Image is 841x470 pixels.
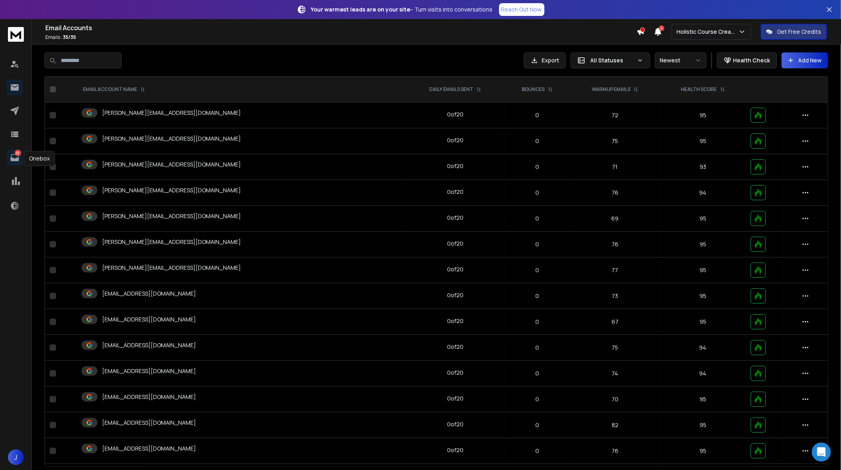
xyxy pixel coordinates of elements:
[524,52,566,68] button: Export
[8,27,24,42] img: logo
[660,283,746,309] td: 95
[102,341,196,349] p: [EMAIL_ADDRESS][DOMAIN_NAME]
[24,151,55,166] div: Onebox
[570,361,660,387] td: 74
[509,137,565,145] p: 0
[83,86,145,93] div: EMAIL ACCOUNT NAME
[311,6,411,13] strong: Your warmest leads are on your site
[592,86,630,93] p: WARMUP EMAILS
[660,438,746,464] td: 95
[677,28,738,36] p: Holistic Course Creator
[509,189,565,197] p: 0
[102,445,196,453] p: [EMAIL_ADDRESS][DOMAIN_NAME]
[509,421,565,429] p: 0
[63,34,76,41] span: 35 / 35
[447,110,463,118] div: 0 of 20
[102,161,241,168] p: [PERSON_NAME][EMAIL_ADDRESS][DOMAIN_NAME]
[570,128,660,154] td: 75
[429,86,473,93] p: DAILY EMAILS SENT
[102,212,241,220] p: [PERSON_NAME][EMAIL_ADDRESS][DOMAIN_NAME]
[447,265,463,273] div: 0 of 20
[590,56,634,64] p: All Statuses
[447,188,463,196] div: 0 of 20
[102,135,241,143] p: [PERSON_NAME][EMAIL_ADDRESS][DOMAIN_NAME]
[509,369,565,377] p: 0
[102,238,241,246] p: [PERSON_NAME][EMAIL_ADDRESS][DOMAIN_NAME]
[311,6,493,14] p: – Turn visits into conversations
[660,361,746,387] td: 94
[499,3,545,16] a: Reach Out Now
[761,24,827,40] button: Get Free Credits
[509,344,565,352] p: 0
[660,309,746,335] td: 95
[812,443,831,462] div: Open Intercom Messenger
[660,206,746,232] td: 95
[660,232,746,257] td: 95
[733,56,770,64] p: Health Check
[522,86,545,93] p: BOUNCES
[509,163,565,171] p: 0
[447,343,463,351] div: 0 of 20
[502,6,542,14] p: Reach Out Now
[509,318,565,326] p: 0
[509,111,565,119] p: 0
[570,309,660,335] td: 67
[570,412,660,438] td: 82
[447,291,463,299] div: 0 of 20
[570,103,660,128] td: 72
[509,395,565,403] p: 0
[660,257,746,283] td: 95
[102,109,241,117] p: [PERSON_NAME][EMAIL_ADDRESS][DOMAIN_NAME]
[660,180,746,206] td: 94
[660,387,746,412] td: 95
[570,335,660,361] td: 75
[660,154,746,180] td: 93
[509,215,565,222] p: 0
[102,367,196,375] p: [EMAIL_ADDRESS][DOMAIN_NAME]
[15,150,21,156] p: 23
[8,449,24,465] button: J
[570,154,660,180] td: 71
[570,257,660,283] td: 77
[102,315,196,323] p: [EMAIL_ADDRESS][DOMAIN_NAME]
[102,393,196,401] p: [EMAIL_ADDRESS][DOMAIN_NAME]
[509,292,565,300] p: 0
[447,136,463,144] div: 0 of 20
[102,290,196,298] p: [EMAIL_ADDRESS][DOMAIN_NAME]
[655,52,707,68] button: Newest
[570,387,660,412] td: 70
[660,128,746,154] td: 95
[509,266,565,274] p: 0
[102,264,241,272] p: [PERSON_NAME][EMAIL_ADDRESS][DOMAIN_NAME]
[447,240,463,248] div: 0 of 20
[660,335,746,361] td: 94
[45,34,637,41] p: Emails :
[447,162,463,170] div: 0 of 20
[447,214,463,222] div: 0 of 20
[570,232,660,257] td: 76
[681,86,717,93] p: HEALTH SCORE
[7,150,23,166] a: 23
[102,186,241,194] p: [PERSON_NAME][EMAIL_ADDRESS][DOMAIN_NAME]
[102,419,196,427] p: [EMAIL_ADDRESS][DOMAIN_NAME]
[660,103,746,128] td: 95
[570,180,660,206] td: 76
[447,446,463,454] div: 0 of 20
[509,240,565,248] p: 0
[45,23,637,33] h1: Email Accounts
[570,438,660,464] td: 76
[659,25,665,31] span: 4
[782,52,828,68] button: Add New
[447,395,463,402] div: 0 of 20
[717,52,777,68] button: Health Check
[660,412,746,438] td: 95
[570,206,660,232] td: 69
[447,317,463,325] div: 0 of 20
[447,369,463,377] div: 0 of 20
[777,28,822,36] p: Get Free Credits
[509,447,565,455] p: 0
[447,420,463,428] div: 0 of 20
[570,283,660,309] td: 73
